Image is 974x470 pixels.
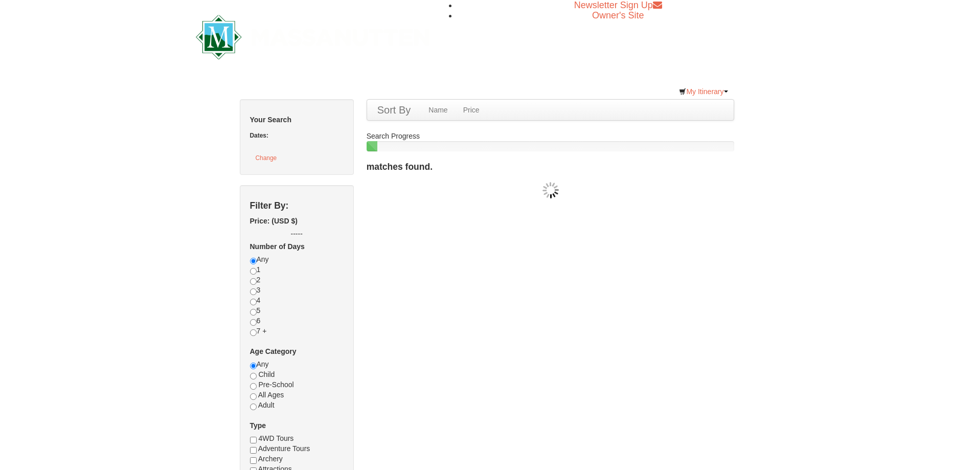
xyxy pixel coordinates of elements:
[250,254,344,346] div: Any 1 2 3 4 5 6 7 +
[367,131,735,151] div: Search Progress
[258,381,293,389] span: Pre-School
[250,132,268,139] strong: Dates:
[250,421,266,430] strong: Type
[367,162,735,172] h4: matches found.
[250,217,298,225] strong: Price: (USD $)
[291,230,296,238] span: --
[258,401,275,409] span: Adult
[421,100,455,120] a: Name
[542,182,559,198] img: wait gif
[196,24,430,48] a: Massanutten Resort
[250,151,283,165] button: Change
[367,100,421,120] a: Sort By
[250,115,344,125] h5: Your Search
[298,230,303,238] span: --
[456,100,487,120] a: Price
[258,370,275,378] span: Child
[250,229,344,239] label: -
[672,84,734,99] a: My Itinerary
[258,455,283,463] span: Archery
[592,10,644,20] a: Owner's Site
[258,391,284,399] span: All Ages
[258,444,310,453] span: Adventure Tours
[258,434,293,442] span: 4WD Tours
[250,200,344,211] h4: Filter By:
[250,242,305,251] strong: Number of Days
[250,359,344,420] div: Any
[250,347,297,355] strong: Age Category
[196,15,430,59] img: Massanutten Resort Logo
